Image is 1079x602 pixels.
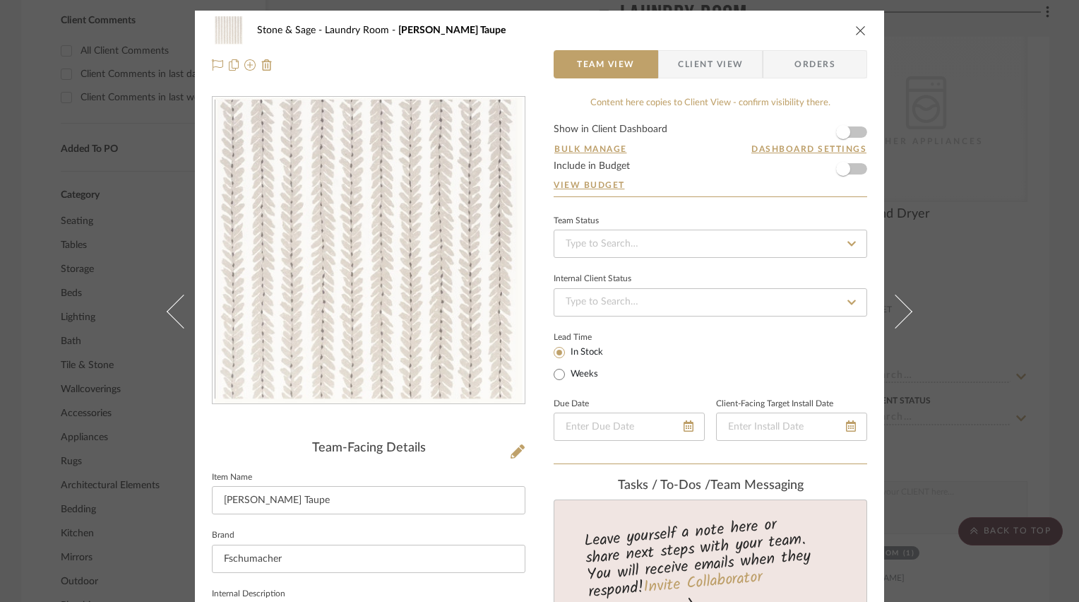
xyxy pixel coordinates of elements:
[751,143,867,155] button: Dashboard Settings
[212,474,252,481] label: Item Name
[554,288,867,317] input: Type to Search…
[554,331,626,343] label: Lead Time
[213,98,525,404] div: 0
[398,25,506,35] span: [PERSON_NAME] Taupe
[554,413,705,441] input: Enter Due Date
[716,401,833,408] label: Client-Facing Target Install Date
[554,96,867,110] div: Content here copies to Client View - confirm visibility there.
[554,179,867,191] a: View Budget
[212,486,525,514] input: Enter Item Name
[554,276,631,283] div: Internal Client Status
[716,413,867,441] input: Enter Install Date
[215,98,523,404] img: e9e05497-ae39-4402-b278-72758ac038ff_436x436.jpg
[325,25,398,35] span: Laundry Room
[643,565,763,601] a: Invite Collaborator
[554,343,626,383] mat-radio-group: Select item type
[212,16,246,45] img: e9e05497-ae39-4402-b278-72758ac038ff_48x40.jpg
[257,25,325,35] span: Stone & Sage
[854,24,867,37] button: close
[779,50,851,78] span: Orders
[618,479,710,492] span: Tasks / To-Dos /
[577,50,635,78] span: Team View
[568,346,603,359] label: In Stock
[554,143,628,155] button: Bulk Manage
[554,218,599,225] div: Team Status
[568,368,598,381] label: Weeks
[554,230,867,258] input: Type to Search…
[261,59,273,71] img: Remove from project
[554,401,589,408] label: Due Date
[554,478,867,494] div: team Messaging
[678,50,743,78] span: Client View
[212,591,285,598] label: Internal Description
[212,545,525,573] input: Enter Brand
[212,441,525,456] div: Team-Facing Details
[212,532,234,539] label: Brand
